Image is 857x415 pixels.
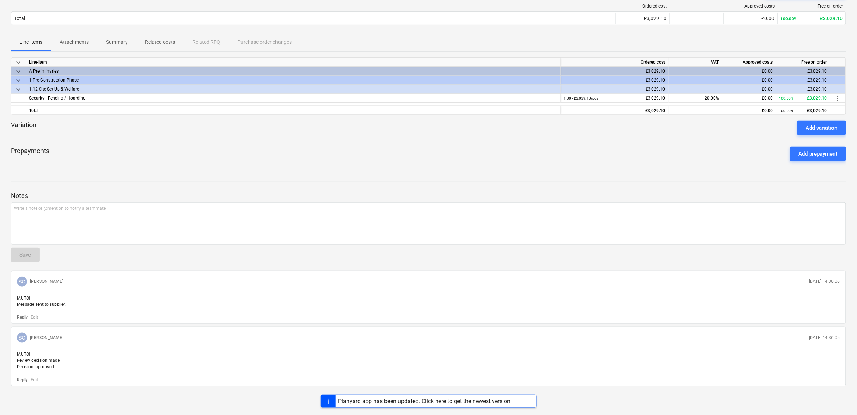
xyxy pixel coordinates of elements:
div: Ordered cost [561,58,669,67]
p: [DATE] 14:36:06 [809,278,840,285]
span: [AUTO] Message sent to supplier. [17,296,66,307]
div: Planyard app has been updated. Click here to get the newest version. [338,398,512,405]
button: Edit [31,377,38,383]
div: Total [14,15,25,21]
div: £0.00 [727,15,775,21]
div: Add variation [806,123,838,133]
span: SC [18,335,25,341]
div: £3,029.10 [564,76,665,85]
div: £3,029.10 [564,106,665,115]
small: 100.00% [781,16,798,21]
p: Summary [106,38,128,46]
div: £3,029.10 [781,15,843,21]
button: Reply [17,314,28,321]
div: £0.00 [725,106,773,115]
small: 1.00 × £3,029.10 / pcs [564,96,598,100]
div: £0.00 [725,85,773,94]
div: £3,029.10 [779,85,827,94]
small: 100.00% [779,109,794,113]
p: [PERSON_NAME] [30,335,63,341]
div: Line-item [26,58,561,67]
p: Attachments [60,38,89,46]
div: Ordered cost [619,4,667,9]
div: Approved costs [722,58,776,67]
div: 20.00% [669,94,722,103]
div: £3,029.10 [564,85,665,94]
button: Add prepayment [790,147,846,161]
p: Variation [11,121,36,135]
button: Reply [17,377,28,383]
span: [AUTO] Review decision made Decision: approved [17,352,60,369]
div: 1 Pre-Construction Phase [29,76,557,84]
p: Notes [11,192,846,200]
div: £3,029.10 [779,76,827,85]
span: SC [18,279,25,285]
div: A Preliminaries [29,67,557,75]
span: more_vert [833,94,842,103]
div: £3,029.10 [779,67,827,76]
p: Line-items [19,38,42,46]
small: 100.00% [779,96,794,100]
div: 1.12 Site Set Up & Welfare [29,85,557,93]
span: keyboard_arrow_down [14,85,23,94]
p: Related costs [145,38,175,46]
div: Total [26,106,561,115]
p: [DATE] 14:36:05 [809,335,840,341]
div: Add prepayment [799,149,838,158]
span: keyboard_arrow_down [14,76,23,85]
div: £0.00 [725,67,773,76]
p: Prepayments [11,147,49,161]
div: £3,029.10 [564,67,665,76]
span: keyboard_arrow_down [14,67,23,76]
span: keyboard_arrow_down [14,58,23,67]
div: £0.00 [725,94,773,103]
div: £3,029.10 [779,106,827,115]
button: Add variation [797,121,846,135]
div: Sam Cornford [17,277,27,287]
button: Edit [31,314,38,321]
span: Security - Fencing / Hoarding [29,96,86,101]
div: £3,029.10 [779,94,827,103]
div: VAT [669,58,722,67]
p: [PERSON_NAME] [30,278,63,285]
div: £3,029.10 [564,94,665,103]
div: Free on order [776,58,830,67]
div: £3,029.10 [619,15,667,21]
div: Sam Cornford [17,333,27,343]
div: £0.00 [725,76,773,85]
